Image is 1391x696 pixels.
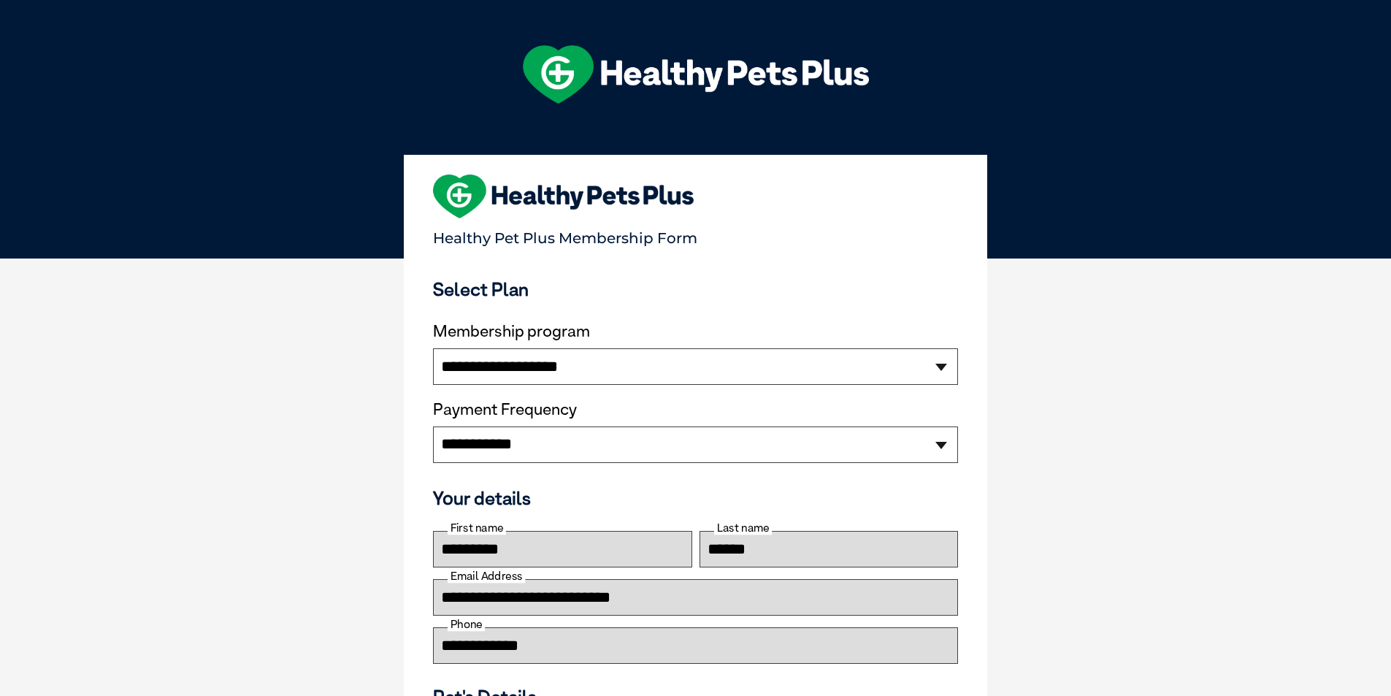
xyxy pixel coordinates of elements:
[433,223,958,247] p: Healthy Pet Plus Membership Form
[433,322,958,341] label: Membership program
[448,521,506,535] label: First name
[433,278,958,300] h3: Select Plan
[523,45,869,104] img: hpp-logo-landscape-green-white.png
[433,400,577,419] label: Payment Frequency
[433,175,694,218] img: heart-shape-hpp-logo-large.png
[448,570,525,583] label: Email Address
[714,521,772,535] label: Last name
[448,618,485,631] label: Phone
[433,487,958,509] h3: Your details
